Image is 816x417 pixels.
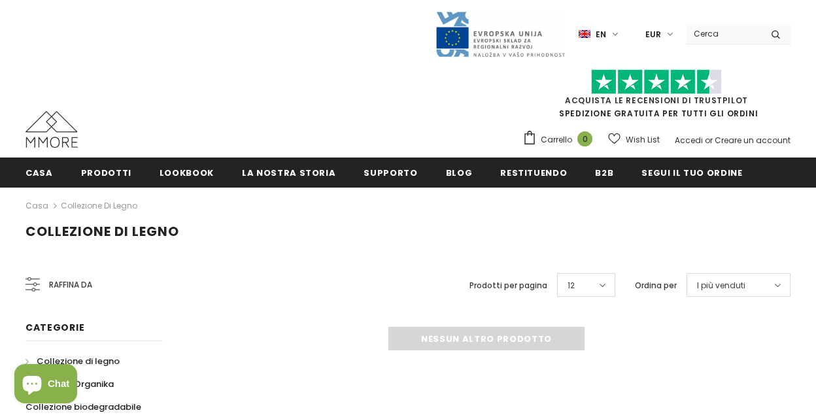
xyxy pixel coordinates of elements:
span: Wish List [626,133,660,146]
input: Search Site [686,24,761,43]
a: Blog [446,158,473,187]
span: or [705,135,713,146]
a: B2B [595,158,613,187]
span: supporto [364,167,417,179]
img: Casi MMORE [25,111,78,148]
a: Wish List [608,128,660,151]
a: Collezione di legno [25,350,120,373]
a: Accedi [675,135,703,146]
span: 12 [568,279,575,292]
span: Blog [446,167,473,179]
span: La nostra storia [242,167,335,179]
span: Collezione biodegradabile [25,401,141,413]
span: B2B [595,167,613,179]
span: Lookbook [160,167,214,179]
a: Prodotti [81,158,131,187]
span: I più venduti [697,279,745,292]
a: Collezione di legno [61,200,137,211]
span: Prodotti [81,167,131,179]
span: Casa [25,167,53,179]
label: Prodotti per pagina [469,279,547,292]
span: Categorie [25,321,84,334]
a: Casa [25,198,48,214]
span: Collezione di legno [37,355,120,367]
label: Ordina per [635,279,677,292]
span: Segui il tuo ordine [641,167,742,179]
a: Lookbook [160,158,214,187]
a: supporto [364,158,417,187]
span: en [596,28,606,41]
span: Collezione di legno [25,222,179,241]
a: Carrello 0 [522,130,599,150]
span: EUR [645,28,661,41]
a: Restituendo [500,158,567,187]
a: La nostra storia [242,158,335,187]
img: i-lang-1.png [579,29,590,40]
a: Segui il tuo ordine [641,158,742,187]
span: Restituendo [500,167,567,179]
img: Javni Razpis [435,10,566,58]
a: Acquista le recensioni di TrustPilot [565,95,748,106]
span: Carrello [541,133,572,146]
a: Javni Razpis [435,28,566,39]
span: 0 [577,131,592,146]
a: Creare un account [715,135,790,146]
img: Fidati di Pilot Stars [591,69,722,95]
inbox-online-store-chat: Shopify online store chat [10,364,81,407]
span: SPEDIZIONE GRATUITA PER TUTTI GLI ORDINI [522,75,790,119]
a: Casa [25,158,53,187]
span: Raffina da [49,278,92,292]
